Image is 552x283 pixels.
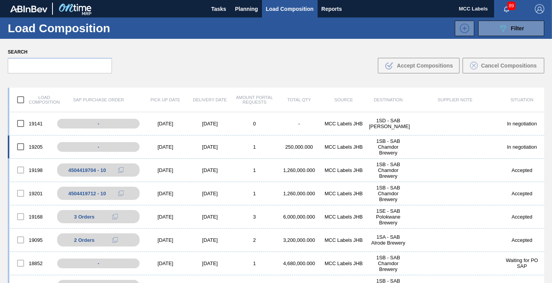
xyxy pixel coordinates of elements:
[500,97,544,102] div: Situation
[481,63,536,69] span: Cancel Compositions
[143,237,188,243] div: [DATE]
[511,25,524,31] span: Filter
[321,144,366,150] div: MCC Labels JHB
[478,21,544,36] button: Filter
[9,92,54,108] div: Load composition
[232,167,277,173] div: 1
[210,4,227,14] span: Tasks
[188,144,232,150] div: [DATE]
[9,139,54,155] div: 19205
[57,259,140,268] div: -
[232,95,277,104] div: Amount Portal Requests
[451,21,474,36] div: New Load Composition
[143,97,188,102] div: Pick up Date
[277,191,321,196] div: 1,260,000.000
[321,97,366,102] div: Source
[188,237,232,243] div: [DATE]
[9,208,54,225] div: 19168
[235,4,258,14] span: Planning
[232,237,277,243] div: 2
[143,260,188,266] div: [DATE]
[500,121,544,127] div: In negotiation
[143,121,188,127] div: [DATE]
[266,4,314,14] span: Load Composition
[277,97,321,102] div: Total Qty
[143,214,188,220] div: [DATE]
[10,5,47,12] img: TNhmsLtSVTkK8tSr43FrP2fwEKptu5GPRR3wAAAABJRU5ErkJggg==
[277,167,321,173] div: 1,260,000.000
[8,24,129,33] h1: Load Composition
[68,167,106,173] div: 4504419704 - 10
[277,121,321,127] div: -
[321,214,366,220] div: MCC Labels JHB
[232,214,277,220] div: 3
[277,214,321,220] div: 6,000,000.000
[366,208,411,226] div: 1SE - SAB Polokwane Brewery
[143,191,188,196] div: [DATE]
[535,4,544,14] img: Logout
[113,189,129,198] div: Copy
[188,191,232,196] div: [DATE]
[8,47,112,58] label: Search
[321,121,366,127] div: MCC Labels JHB
[366,97,411,102] div: Destination
[366,138,411,156] div: 1SB - SAB Chamdor Brewery
[500,257,544,269] div: Waiting for PO SAP
[463,58,544,73] button: Cancel Compositions
[143,167,188,173] div: [DATE]
[277,237,321,243] div: 3,200,000.000
[321,167,366,173] div: MCC Labels JHB
[232,191,277,196] div: 1
[321,191,366,196] div: MCC Labels JHB
[378,58,459,73] button: Accept Compositions
[321,260,366,266] div: MCC Labels JHB
[232,121,277,127] div: 0
[57,142,140,152] div: -
[68,191,106,196] div: 4504419712 - 10
[9,185,54,201] div: 19201
[107,212,123,221] div: Copy
[188,121,232,127] div: [DATE]
[188,214,232,220] div: [DATE]
[232,260,277,266] div: 1
[74,214,94,220] span: 3 Orders
[277,144,321,150] div: 250,000.000
[366,161,411,179] div: 1SB - SAB Chamdor Brewery
[277,260,321,266] div: 4,680,000.000
[321,4,342,14] span: Reports
[500,237,544,243] div: Accepted
[366,118,411,129] div: 1SD - SAB Rosslyn Brewery
[143,144,188,150] div: [DATE]
[57,119,140,128] div: -
[74,237,94,243] span: 2 Orders
[366,234,411,246] div: 1SA - SAB Alrode Brewery
[507,2,515,10] span: 89
[9,115,54,132] div: 19141
[107,235,123,245] div: Copy
[9,162,54,178] div: 19198
[188,97,232,102] div: Delivery Date
[500,144,544,150] div: In negotiation
[494,3,519,14] button: Notifications
[9,232,54,248] div: 19095
[500,214,544,220] div: Accepted
[500,191,544,196] div: Accepted
[411,97,500,102] div: Supplier Note
[188,167,232,173] div: [DATE]
[397,63,453,69] span: Accept Compositions
[321,237,366,243] div: MCC Labels JHB
[54,97,143,102] div: SAP Purchase Order
[366,255,411,272] div: 1SB - SAB Chamdor Brewery
[9,255,54,271] div: 18852
[232,144,277,150] div: 1
[113,165,129,175] div: Copy
[366,185,411,202] div: 1SB - SAB Chamdor Brewery
[188,260,232,266] div: [DATE]
[500,167,544,173] div: Accepted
